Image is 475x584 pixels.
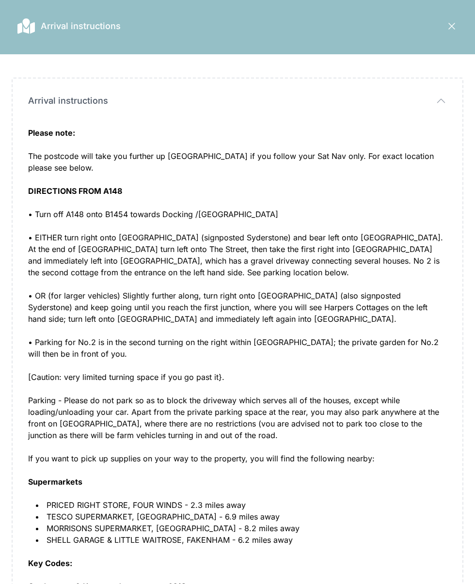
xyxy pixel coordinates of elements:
div: • EITHER turn right onto [GEOGRAPHIC_DATA] (signposted Syderstone) and bear left onto [GEOGRAPHIC... [28,232,447,290]
strong: DIRECTIONS FROM A148 [28,186,122,196]
div: [Caution: very limited turning space if you go past it}. Parking - Please do not park so as to bl... [28,371,447,499]
strong: Supermarkets [28,477,82,487]
div: • Parking for No.2 is in the second turning on the right within [GEOGRAPHIC_DATA]; the private ga... [28,336,447,371]
span: Arrival instructions [28,94,108,108]
li: SHELL GARAGE & LITTLE WAITROSE, FAKENHAM - 6.2 miles away [36,534,447,546]
strong: Key Codes: [28,558,72,568]
li: TESCO SUPERMARKET, [GEOGRAPHIC_DATA] - 6.9 miles away [36,511,447,522]
button: Arrival instructions [28,94,447,108]
li: PRICED RIGHT STORE, FOUR WINDS - 2.3 miles away [36,499,447,511]
li: MORRISONS SUPERMARKET, [GEOGRAPHIC_DATA] - 8.2 miles away [36,522,447,534]
div: The postcode will take you further up [GEOGRAPHIC_DATA] if you follow your Sat Nav only. For exac... [28,150,447,208]
div: • OR (for larger vehicles) Slightly further along, turn right onto [GEOGRAPHIC_DATA] (also signpo... [28,290,447,336]
h2: Arrival instructions [41,19,121,33]
div: • Turn off A148 onto B1454 towards Docking /[GEOGRAPHIC_DATA] [28,208,447,232]
strong: Please note: [28,128,75,138]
